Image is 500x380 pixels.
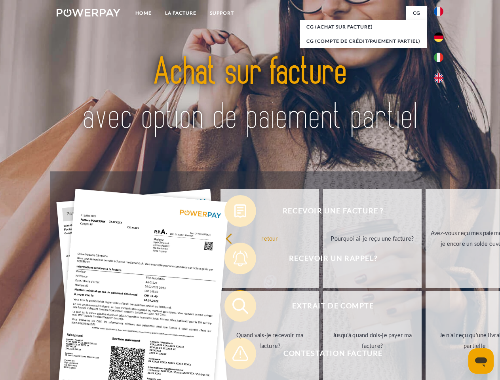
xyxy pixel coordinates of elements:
a: CG (achat sur facture) [300,20,427,34]
a: CG [406,6,427,20]
img: title-powerpay_fr.svg [76,38,424,152]
div: retour [225,233,314,243]
a: Support [203,6,241,20]
div: Jusqu'à quand dois-je payer ma facture? [328,330,417,351]
img: logo-powerpay-white.svg [57,9,120,17]
img: de [434,32,443,42]
a: LA FACTURE [158,6,203,20]
div: Pourquoi ai-je reçu une facture? [328,233,417,243]
img: en [434,73,443,83]
img: fr [434,7,443,16]
a: Home [129,6,158,20]
div: Quand vais-je recevoir ma facture? [225,330,314,351]
img: it [434,53,443,62]
a: CG (Compte de crédit/paiement partiel) [300,34,427,48]
iframe: Bouton de lancement de la fenêtre de messagerie [468,348,494,374]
